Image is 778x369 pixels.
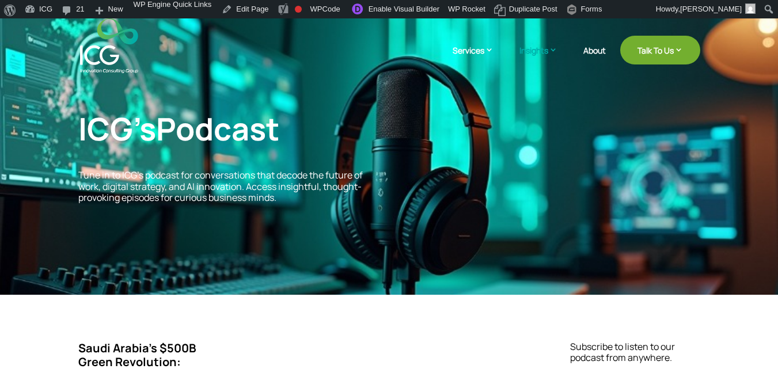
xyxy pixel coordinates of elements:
span: [PERSON_NAME] [680,5,742,13]
span: ICG’s [78,107,279,150]
span: Podcast [156,107,279,150]
iframe: Chat Widget [720,314,778,369]
a: Insights [519,44,569,73]
a: Talk To Us [620,36,700,64]
a: Services [453,44,505,73]
div: Focus keyphrase not set [295,6,302,13]
span: 21 [76,5,84,23]
a: About [583,46,606,73]
span: Tune in to ICG’s podcast for conversations that decode the future of work, digital strategy, and ... [78,169,363,203]
span: Duplicate Post [509,5,557,23]
span: New [108,5,123,23]
img: ICG [80,18,138,73]
p: Subscribe to listen to our podcast from anywhere. [570,341,700,363]
span: Forms [581,5,602,23]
